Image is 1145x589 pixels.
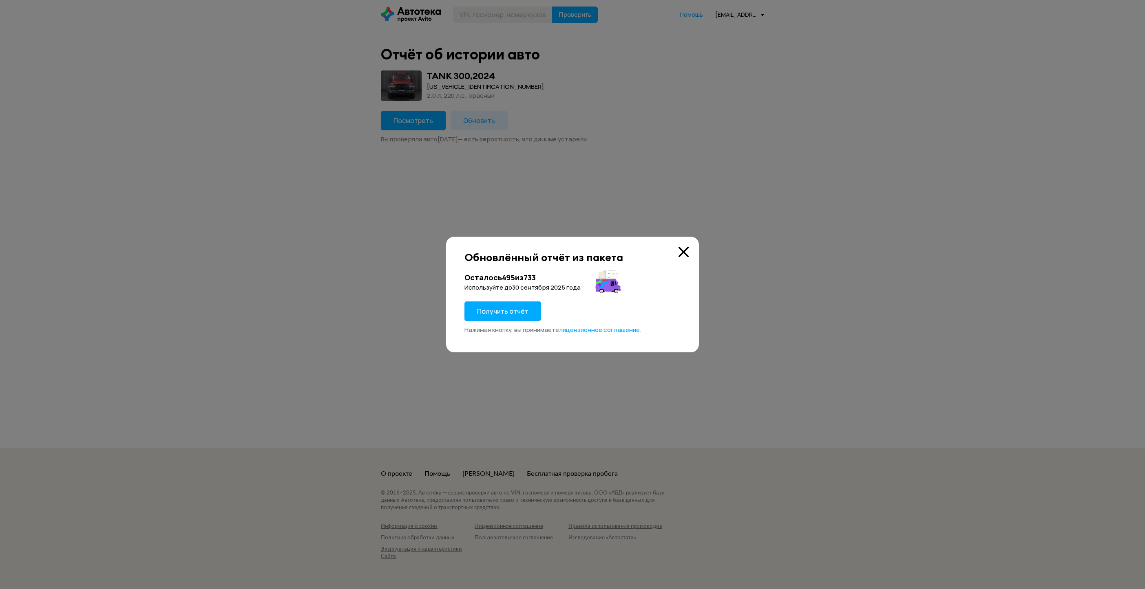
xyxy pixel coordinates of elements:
div: Осталось 495 из 733 [464,273,681,283]
div: Используйте до 30 сентября 2025 года [464,284,681,292]
div: Обновлённый отчёт из пакета [464,251,681,264]
span: Получить отчёт [477,307,528,316]
button: Получить отчёт [464,301,541,321]
span: Нажимая кнопку, вы принимаете . [464,325,641,334]
a: лицензионное соглашение [559,326,640,334]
